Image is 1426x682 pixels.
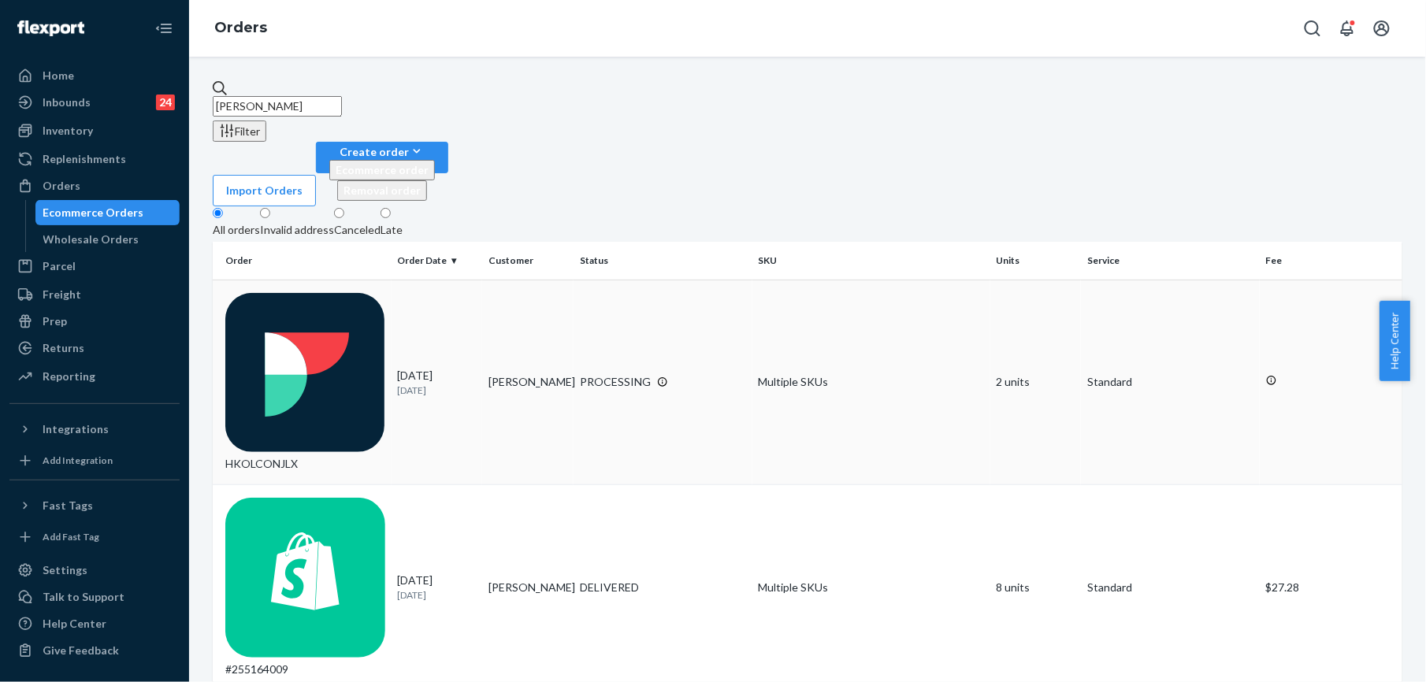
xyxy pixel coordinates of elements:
button: Open notifications [1331,13,1363,44]
a: Reporting [9,364,180,389]
a: Add Fast Tag [9,524,180,550]
div: Canceled [334,222,381,238]
p: [DATE] [398,384,477,397]
button: Close Navigation [148,13,180,44]
th: Order Date [392,242,483,280]
div: Inventory [43,123,93,139]
div: Orders [43,178,80,194]
button: Open Search Box [1297,13,1328,44]
div: Inbounds [43,95,91,110]
div: Parcel [43,258,76,274]
span: Removal order [344,183,421,197]
input: Canceled [334,208,344,218]
a: Help Center [9,611,180,636]
div: Replenishments [43,151,126,167]
td: [PERSON_NAME] [482,280,574,485]
div: Invalid address [260,222,334,238]
ol: breadcrumbs [202,6,280,51]
input: All orders [213,208,223,218]
div: Help Center [43,616,106,632]
div: HKOLCONJLX [225,293,385,473]
button: Help Center [1380,301,1410,381]
p: [DATE] [398,588,477,602]
div: All orders [213,222,260,238]
a: Wholesale Orders [35,227,180,252]
a: Inventory [9,118,180,143]
div: #255164009 [225,498,385,677]
button: Ecommerce order [329,160,435,180]
div: Wholesale Orders [43,232,139,247]
button: Fast Tags [9,493,180,518]
div: Settings [43,562,87,578]
button: Open account menu [1366,13,1398,44]
a: Returns [9,335,180,361]
div: Ecommerce Orders [43,205,144,221]
div: Home [43,68,74,83]
div: Reporting [43,369,95,384]
input: Late [381,208,391,218]
a: Orders [214,19,267,36]
div: Integrations [43,421,109,437]
button: Integrations [9,417,180,442]
a: Talk to Support [9,584,180,610]
div: Give Feedback [43,643,119,658]
img: Flexport logo [17,20,84,36]
th: Service [1081,242,1260,280]
td: 2 units [990,280,1082,485]
th: Units [990,242,1082,280]
td: Multiple SKUs [752,280,990,485]
button: Filter [213,120,266,142]
div: Fast Tags [43,498,93,513]
th: Status [574,242,752,280]
input: Search orders [213,96,342,117]
div: Add Fast Tag [43,530,99,543]
button: Removal order [337,180,427,201]
a: Parcel [9,254,180,279]
th: SKU [752,242,990,280]
div: Add Integration [43,454,113,467]
div: [DATE] [398,573,477,602]
input: Invalid address [260,208,270,218]
div: Returns [43,340,84,356]
a: Replenishments [9,146,180,172]
div: Create order [329,143,435,160]
div: 24 [156,95,175,110]
div: Prep [43,313,67,329]
a: Home [9,63,180,88]
button: Create orderEcommerce orderRemoval order [316,142,448,173]
a: Add Integration [9,448,180,473]
th: Fee [1260,242,1402,280]
div: PROCESSING [580,374,651,390]
a: Ecommerce Orders [35,200,180,225]
div: Filter [219,123,260,139]
a: Orders [9,173,180,198]
th: Order [213,242,392,280]
button: Import Orders [213,175,316,206]
span: Ecommerce order [336,163,429,176]
div: Freight [43,287,81,302]
a: Freight [9,282,180,307]
a: Inbounds24 [9,90,180,115]
p: Standard [1087,374,1253,390]
div: Late [381,222,403,238]
a: Settings [9,558,180,583]
button: Give Feedback [9,638,180,663]
div: Customer [488,254,567,267]
a: Prep [9,309,180,334]
div: Talk to Support [43,589,124,605]
p: Standard [1087,580,1253,595]
div: DELIVERED [580,580,639,595]
div: [DATE] [398,368,477,397]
